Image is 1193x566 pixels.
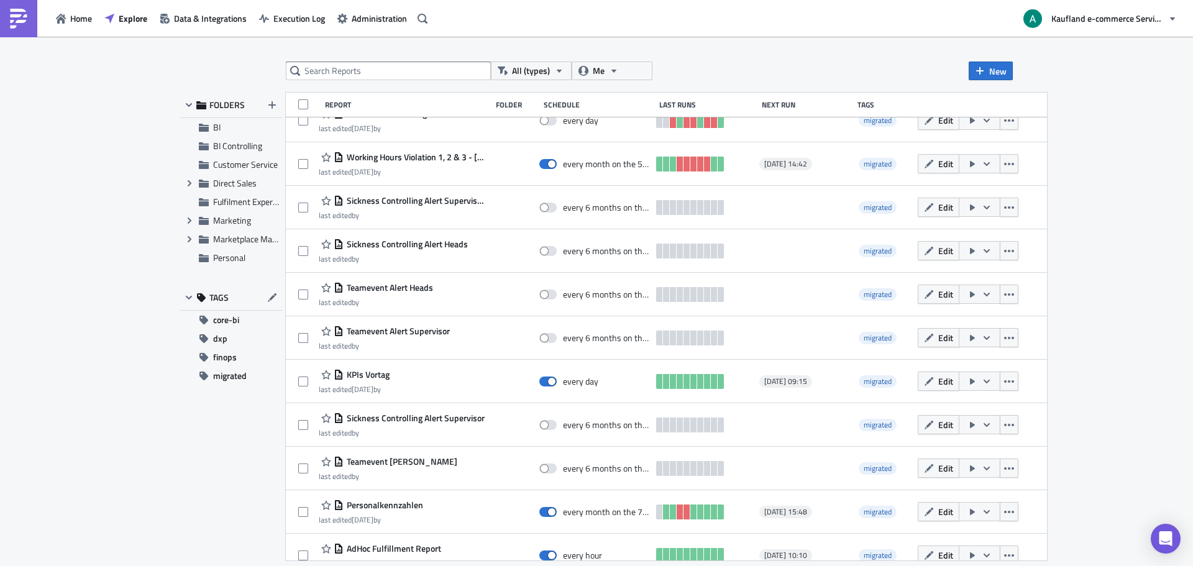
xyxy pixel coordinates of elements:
[1016,5,1184,32] button: Kaufland e-commerce Services GmbH & Co. KG
[344,543,441,554] span: AdHoc Fulfillment Report
[918,111,959,130] button: Edit
[352,514,373,526] time: 2025-07-16T14:04:12Z
[864,462,892,474] span: migrated
[859,462,897,475] span: migrated
[344,326,450,337] span: Teamevent Alert Supervisor
[938,331,953,344] span: Edit
[593,64,605,78] span: Me
[491,62,572,80] button: All (types)
[180,311,283,329] button: core-bi
[344,282,433,293] span: Teamevent Alert Heads
[344,500,423,511] span: Personalkennzahlen
[864,506,892,518] span: migrated
[563,158,650,170] div: every month on the 5th
[864,375,892,387] span: migrated
[938,201,953,214] span: Edit
[859,419,897,431] span: migrated
[864,549,892,561] span: migrated
[325,100,490,109] div: Report
[331,9,413,28] button: Administration
[864,419,892,431] span: migrated
[512,64,550,78] span: All (types)
[938,244,953,257] span: Edit
[938,462,953,475] span: Edit
[563,506,650,518] div: every month on the 7th
[213,311,239,329] span: core-bi
[1022,8,1043,29] img: Avatar
[938,288,953,301] span: Edit
[989,65,1007,78] span: New
[352,166,373,178] time: 2025-09-05T12:48:21Z
[864,332,892,344] span: migrated
[859,288,897,301] span: migrated
[213,121,221,134] span: BI
[563,419,650,431] div: every 6 months on the 15th
[764,507,807,517] span: [DATE] 15:48
[496,100,537,109] div: Folder
[319,428,485,437] div: last edited by
[153,9,253,28] button: Data & Integrations
[213,195,292,208] span: Fulfilment Experience
[864,288,892,300] span: migrated
[70,12,92,25] span: Home
[969,62,1013,80] button: New
[762,100,851,109] div: Next Run
[563,115,598,126] div: every day
[209,99,245,111] span: FOLDERS
[572,62,652,80] button: Me
[563,332,650,344] div: every 6 months on the 15th
[213,329,227,348] span: dxp
[174,12,247,25] span: Data & Integrations
[859,506,897,518] span: migrated
[352,12,407,25] span: Administration
[344,369,390,380] span: KPIs Vortag
[918,459,959,478] button: Edit
[864,114,892,126] span: migrated
[319,298,433,307] div: last edited by
[9,9,29,29] img: PushMetrics
[918,285,959,304] button: Edit
[918,241,959,260] button: Edit
[319,385,390,394] div: last edited by
[857,100,912,109] div: Tags
[918,328,959,347] button: Edit
[563,550,602,561] div: every hour
[352,122,373,134] time: 2025-08-27T12:33:48Z
[864,201,892,213] span: migrated
[864,158,892,170] span: migrated
[859,114,897,127] span: migrated
[213,214,251,227] span: Marketing
[344,195,485,206] span: Sickness Controlling Alert Supervisor (copy) (copy)
[859,245,897,257] span: migrated
[98,9,153,28] button: Explore
[253,9,331,28] button: Execution Log
[213,348,237,367] span: finops
[938,157,953,170] span: Edit
[319,211,485,220] div: last edited by
[938,505,953,518] span: Edit
[213,139,262,152] span: BI Controlling
[918,198,959,217] button: Edit
[286,62,491,80] input: Search Reports
[180,348,283,367] button: finops
[319,341,450,350] div: last edited by
[50,9,98,28] button: Home
[864,245,892,257] span: migrated
[1051,12,1163,25] span: Kaufland e-commerce Services GmbH & Co. KG
[213,367,247,385] span: migrated
[938,375,953,388] span: Edit
[213,251,245,264] span: Personal
[918,154,959,173] button: Edit
[563,463,650,474] div: every 6 months on the 15th
[319,167,485,176] div: last edited by
[859,375,897,388] span: migrated
[859,549,897,562] span: migrated
[344,152,485,163] span: Working Hours Violation 1, 2 & 3 - Aline & Cathy N
[273,12,325,25] span: Execution Log
[563,245,650,257] div: every 6 months on the 15th
[209,292,229,303] span: TAGS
